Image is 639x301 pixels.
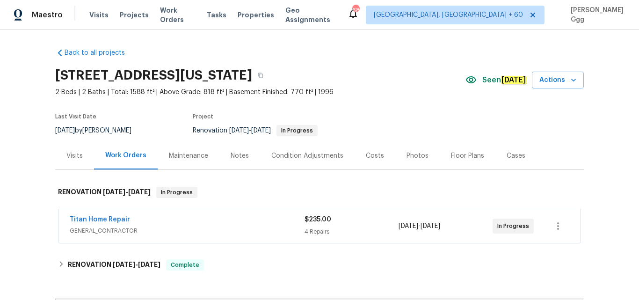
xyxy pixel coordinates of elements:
div: Cases [507,151,525,161]
a: Titan Home Repair [70,216,130,223]
span: [GEOGRAPHIC_DATA], [GEOGRAPHIC_DATA] + 60 [374,10,523,20]
span: Seen [482,75,526,85]
div: Maintenance [169,151,208,161]
div: Floor Plans [451,151,484,161]
div: Visits [66,151,83,161]
span: GENERAL_CONTRACTOR [70,226,305,235]
span: [DATE] [399,223,418,229]
span: [DATE] [128,189,151,195]
div: Photos [407,151,428,161]
span: $235.00 [305,216,331,223]
a: Back to all projects [55,48,145,58]
span: [DATE] [103,189,125,195]
span: Projects [120,10,149,20]
span: [PERSON_NAME] Ggg [567,6,625,24]
span: - [113,261,160,268]
div: by [PERSON_NAME] [55,125,143,136]
span: [DATE] [138,261,160,268]
span: Visits [89,10,109,20]
h2: [STREET_ADDRESS][US_STATE] [55,71,252,80]
span: [DATE] [229,127,249,134]
span: Work Orders [160,6,196,24]
span: Tasks [207,12,226,18]
span: - [229,127,271,134]
span: Geo Assignments [285,6,336,24]
h6: RENOVATION [68,259,160,271]
span: Maestro [32,10,63,20]
div: Notes [231,151,249,161]
span: Actions [539,74,576,86]
div: Condition Adjustments [271,151,343,161]
span: In Progress [157,188,196,197]
span: [DATE] [251,127,271,134]
div: Work Orders [105,151,146,160]
span: In Progress [277,128,317,133]
div: RENOVATION [DATE]-[DATE]Complete [55,254,584,276]
span: Properties [238,10,274,20]
button: Copy Address [252,67,269,84]
span: - [399,221,440,231]
span: [DATE] [55,127,75,134]
span: Last Visit Date [55,114,96,119]
span: [DATE] [113,261,135,268]
span: Renovation [193,127,318,134]
div: 4 Repairs [305,227,399,236]
span: Complete [167,260,203,270]
div: RENOVATION [DATE]-[DATE]In Progress [55,177,584,207]
h6: RENOVATION [58,187,151,198]
span: [DATE] [421,223,440,229]
button: Actions [532,72,584,89]
div: Costs [366,151,384,161]
span: 2 Beds | 2 Baths | Total: 1588 ft² | Above Grade: 818 ft² | Basement Finished: 770 ft² | 1996 [55,88,465,97]
span: Project [193,114,213,119]
div: 685 [352,6,359,15]
span: In Progress [497,221,533,231]
span: - [103,189,151,195]
em: [DATE] [501,76,526,84]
